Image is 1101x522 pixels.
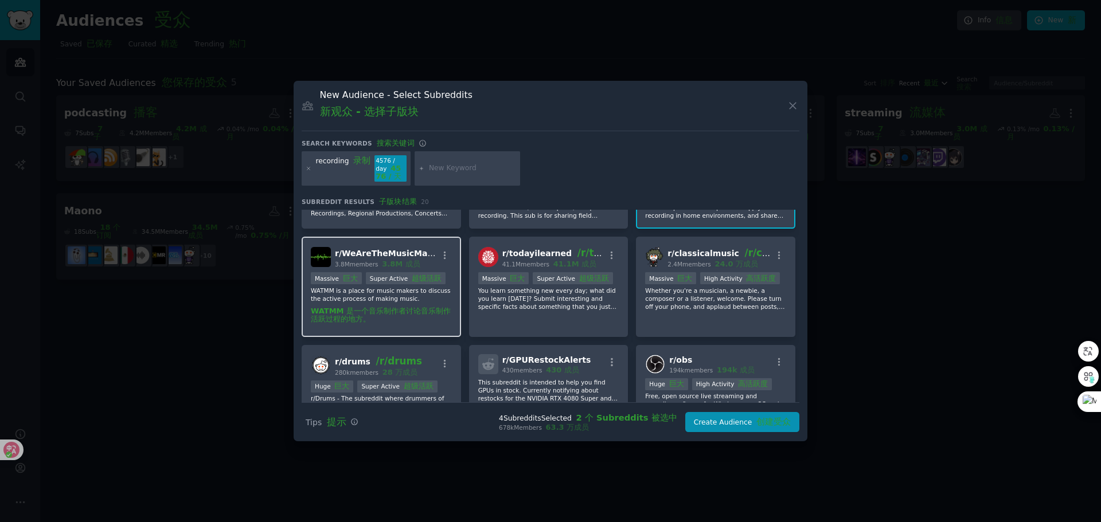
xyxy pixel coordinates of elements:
span: 41.1M members [502,261,597,268]
span: 20 [421,198,429,205]
span: r/ classicalmusic [667,249,834,258]
font: 提示 [327,416,346,427]
font: 巨大 [669,379,684,388]
font: 巨大 [334,382,349,390]
button: Tips 提示 [302,411,362,433]
span: 430 members [502,367,579,374]
span: 2.4M members [667,261,758,268]
div: Huge [645,378,688,390]
div: Super Active [533,272,612,284]
img: obs [645,354,665,374]
span: Tips [306,415,346,429]
span: Subreddit Results [302,198,417,206]
div: Huge [311,380,353,393]
div: Super Active [357,380,437,393]
font: 子版块结果 [379,197,417,206]
font: 录制 [353,155,370,165]
p: Whether you're a musician, a newbie, a composer or a listener, welcome. Please turn off your phon... [645,286,786,311]
font: 搜索关键词 [377,139,415,147]
button: Create Audience 创建受众 [685,412,799,433]
div: High Activity [692,378,772,390]
div: High Activity [700,272,780,284]
font: /r/classicalmusic [745,247,834,258]
p: You learn something new every day; what did you learn [DATE]? Submit interesting and specific fac... [478,286,619,311]
font: 2 个 Subreddits 被选中 [576,413,677,422]
font: 超级活跃 [404,382,434,390]
div: Massive [645,272,696,284]
span: r/ drums [335,357,422,366]
font: 41.1M 成员 [553,260,597,268]
input: New Keyword [429,163,516,174]
div: Massive [478,272,529,284]
div: recording [316,155,371,182]
div: 678k Members [499,423,677,431]
img: todayilearned [478,247,498,267]
p: WATMM is a place for music makers to discuss the active process of making music. [311,286,452,328]
font: 创建受众 [756,417,791,426]
font: 3.8M 成员 [382,260,420,268]
font: 新观众 - 选择子版块 [320,105,419,117]
font: 430 成员 [546,366,579,374]
div: 4 Subreddit s Selected [499,413,677,424]
span: r/ obs [669,355,692,364]
p: Free, open source live streaming and recording software for Windows, macOS and Linux [645,392,786,416]
font: 巨大 [343,274,358,282]
font: 高活跃度 [746,274,776,282]
font: 巨大 [677,274,692,282]
span: r/ todayilearned [502,249,665,258]
div: Massive [311,272,362,284]
font: 高活跃度 [738,379,768,388]
p: r/Drums - The subreddit where drummers of all skill levels can discuss the world of percussion an... [311,394,452,418]
font: WATMM 是一个音乐制作者讨论音乐制作活跃过程的地方。 [311,307,451,323]
span: 194k members [669,367,755,374]
font: 超级活跃 [579,274,609,282]
img: classicalmusic [645,247,663,267]
font: 24.0 万成员 [715,260,759,268]
font: /r/todayilearned [577,247,665,258]
h3: New Audience - Select Subreddits [320,89,473,123]
h3: Search keywords [302,139,415,147]
font: /r/drums [376,355,422,367]
div: 4576 / day [374,155,407,182]
p: This subreddit is intended to help you find GPUs in stock. Currently notifying about restocks for... [478,378,619,402]
font: 4576 / 天 [376,164,401,180]
font: 63.3 万成员 [546,423,589,431]
span: 280k members [335,369,417,376]
font: 28 万成员 [382,368,418,376]
img: drums [311,355,331,375]
font: 超级活跃 [412,274,442,282]
span: 3.8M members [335,261,420,268]
font: 巨大 [510,274,525,282]
img: WeAreTheMusicMakers [311,247,331,267]
span: r/ WeAreTheMusicMakers [335,249,519,258]
div: Super Active [366,272,446,284]
font: 194k 成员 [717,366,755,374]
span: r/ GPURestockAlerts [502,355,591,364]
